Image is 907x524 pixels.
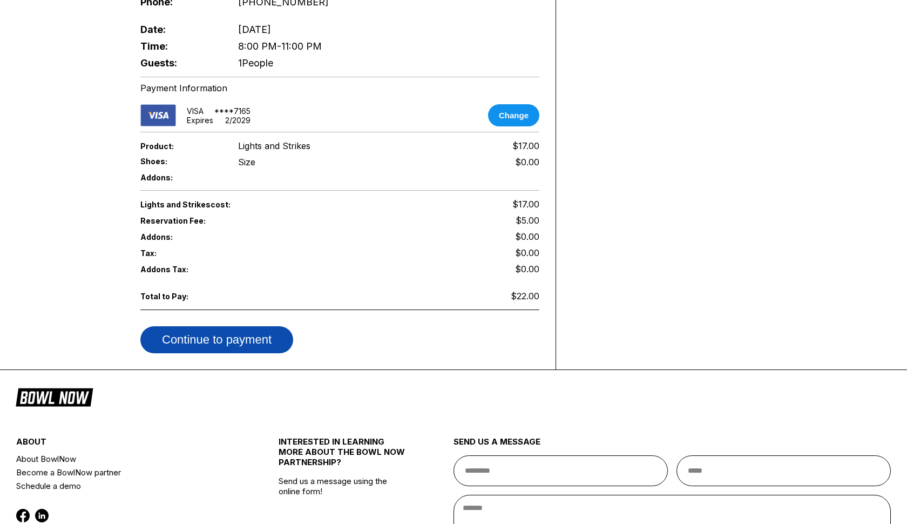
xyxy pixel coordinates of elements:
div: Expires [187,116,213,125]
div: send us a message [453,436,891,455]
span: Lights and Strikes cost: [140,200,340,209]
span: $0.00 [515,247,539,258]
div: about [16,436,235,452]
span: Reservation Fee: [140,216,340,225]
span: $0.00 [515,231,539,242]
button: Continue to payment [140,326,293,353]
div: 2 / 2029 [225,116,251,125]
span: $22.00 [511,291,539,301]
span: Addons: [140,173,220,182]
span: Addons: [140,232,220,241]
span: $0.00 [515,264,539,274]
button: Change [488,104,539,126]
span: Product: [140,142,220,151]
span: Guests: [140,57,220,69]
span: $5.00 [516,215,539,226]
a: About BowlNow [16,452,235,466]
div: Payment Information [140,83,539,93]
span: $17.00 [512,140,539,151]
span: $17.00 [512,199,539,210]
span: Tax: [140,248,220,258]
span: Addons Tax: [140,265,220,274]
span: Time: [140,41,220,52]
span: Date: [140,24,220,35]
span: 1 People [238,57,273,69]
span: [DATE] [238,24,271,35]
span: 8:00 PM - 11:00 PM [238,41,322,52]
span: Shoes: [140,157,220,166]
div: INTERESTED IN LEARNING MORE ABOUT THE BOWL NOW PARTNERSHIP? [279,436,410,476]
div: $0.00 [515,157,539,167]
div: Size [238,157,255,167]
span: Lights and Strikes [238,140,310,151]
div: VISA [187,106,204,116]
a: Become a BowlNow partner [16,466,235,479]
span: Total to Pay: [140,292,220,301]
img: card [140,104,176,126]
a: Schedule a demo [16,479,235,493]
